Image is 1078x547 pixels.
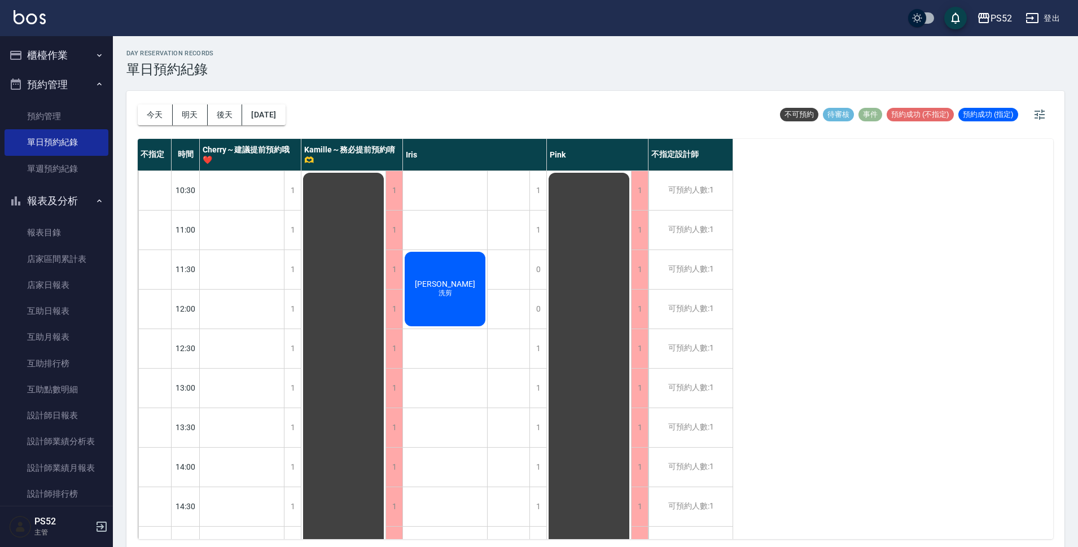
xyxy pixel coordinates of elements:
[284,290,301,329] div: 1
[529,369,546,408] div: 1
[1021,8,1064,29] button: 登出
[403,139,547,170] div: Iris
[631,369,648,408] div: 1
[547,139,648,170] div: Pink
[631,487,648,526] div: 1
[529,250,546,289] div: 0
[34,527,92,537] p: 主管
[385,448,402,487] div: 1
[172,447,200,487] div: 14:00
[529,290,546,329] div: 0
[385,369,402,408] div: 1
[5,129,108,155] a: 單日預約紀錄
[631,171,648,210] div: 1
[823,110,854,120] span: 待審核
[242,104,285,125] button: [DATE]
[284,408,301,447] div: 1
[5,186,108,216] button: 報表及分析
[172,250,200,289] div: 11:30
[648,171,733,210] div: 可預約人數:1
[648,250,733,289] div: 可預約人數:1
[648,369,733,408] div: 可預約人數:1
[648,487,733,526] div: 可預約人數:1
[648,329,733,368] div: 可預約人數:1
[173,104,208,125] button: 明天
[14,10,46,24] img: Logo
[9,515,32,538] img: Person
[944,7,967,29] button: save
[385,171,402,210] div: 1
[126,62,214,77] h3: 單日預約紀錄
[648,408,733,447] div: 可預約人數:1
[284,369,301,408] div: 1
[529,171,546,210] div: 1
[284,329,301,368] div: 1
[172,289,200,329] div: 12:00
[284,487,301,526] div: 1
[138,104,173,125] button: 今天
[631,211,648,250] div: 1
[887,110,954,120] span: 預約成功 (不指定)
[972,7,1016,30] button: PS52
[631,290,648,329] div: 1
[34,516,92,527] h5: PS52
[172,329,200,368] div: 12:30
[648,139,733,170] div: 不指定設計師
[529,329,546,368] div: 1
[529,487,546,526] div: 1
[385,290,402,329] div: 1
[5,481,108,507] a: 設計師排行榜
[648,448,733,487] div: 可預約人數:1
[5,272,108,298] a: 店家日報表
[126,50,214,57] h2: day Reservation records
[172,487,200,526] div: 14:30
[385,329,402,368] div: 1
[5,351,108,377] a: 互助排行榜
[208,104,243,125] button: 後天
[958,110,1018,120] span: 預約成功 (指定)
[648,290,733,329] div: 可預約人數:1
[648,211,733,250] div: 可預約人數:1
[284,448,301,487] div: 1
[858,110,882,120] span: 事件
[385,250,402,289] div: 1
[5,156,108,182] a: 單週預約紀錄
[5,41,108,70] button: 櫃檯作業
[5,428,108,454] a: 設計師業績分析表
[413,279,477,288] span: [PERSON_NAME]
[436,288,454,298] span: 洗剪
[172,210,200,250] div: 11:00
[172,139,200,170] div: 時間
[5,324,108,350] a: 互助月報表
[780,110,818,120] span: 不可預約
[172,408,200,447] div: 13:30
[284,171,301,210] div: 1
[5,402,108,428] a: 設計師日報表
[284,250,301,289] div: 1
[172,170,200,210] div: 10:30
[529,211,546,250] div: 1
[631,448,648,487] div: 1
[138,139,172,170] div: 不指定
[631,408,648,447] div: 1
[5,103,108,129] a: 預約管理
[385,211,402,250] div: 1
[5,246,108,272] a: 店家區間累計表
[284,211,301,250] div: 1
[631,329,648,368] div: 1
[200,139,301,170] div: Cherry～建議提前預約哦❤️
[5,377,108,402] a: 互助點數明細
[631,250,648,289] div: 1
[991,11,1012,25] div: PS52
[301,139,403,170] div: Kamille～務必提前預約唷🫶
[5,220,108,246] a: 報表目錄
[529,408,546,447] div: 1
[385,408,402,447] div: 1
[5,455,108,481] a: 設計師業績月報表
[172,368,200,408] div: 13:00
[5,298,108,324] a: 互助日報表
[529,448,546,487] div: 1
[385,487,402,526] div: 1
[5,70,108,99] button: 預約管理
